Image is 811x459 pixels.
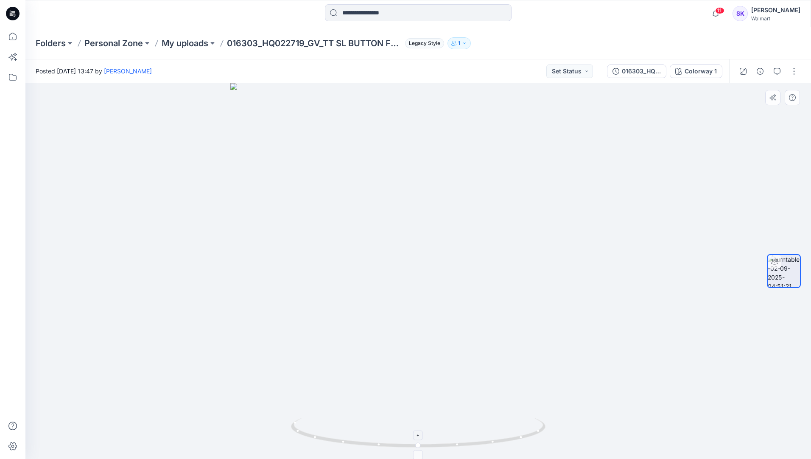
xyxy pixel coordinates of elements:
[768,255,800,287] img: turntable-02-09-2025-04:51:21
[405,38,444,48] span: Legacy Style
[733,6,748,21] div: SK
[104,67,152,75] a: [PERSON_NAME]
[751,15,800,22] div: Walmart
[227,37,402,49] p: 016303_HQ022719_GV_TT SL BUTTON FRONT JUMPSUIT
[36,67,152,76] span: Posted [DATE] 13:47 by
[402,37,444,49] button: Legacy Style
[751,5,800,15] div: [PERSON_NAME]
[685,67,717,76] div: Colorway 1
[622,67,661,76] div: 016303_HQ022719_GV_TT SL BUTTON FRONT JUMPSUIT
[447,37,471,49] button: 1
[84,37,143,49] a: Personal Zone
[753,64,767,78] button: Details
[36,37,66,49] a: Folders
[607,64,666,78] button: 016303_HQ022719_GV_TT SL BUTTON FRONT JUMPSUIT
[670,64,722,78] button: Colorway 1
[458,39,460,48] p: 1
[715,7,724,14] span: 11
[162,37,208,49] a: My uploads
